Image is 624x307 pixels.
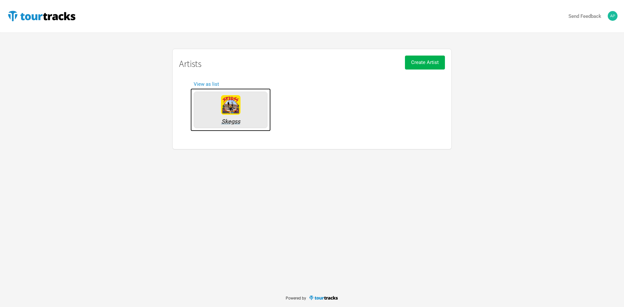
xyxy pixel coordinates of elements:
a: Skegss [190,88,271,131]
img: 8909b579-dbe5-4499-aa28-03962cc12084-Skegss.jpg [221,95,240,115]
button: Create Artist [405,56,445,70]
img: TourTracks [309,295,339,301]
span: Create Artist [411,59,439,65]
a: View as list [194,81,219,87]
strong: Send Feedback [568,13,601,19]
div: Skegss [221,95,240,115]
span: Powered by [286,296,306,301]
img: Alexander [608,11,617,21]
img: TourTracks [6,9,77,22]
div: Skegss [197,119,264,124]
h1: Artists [179,59,445,69]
